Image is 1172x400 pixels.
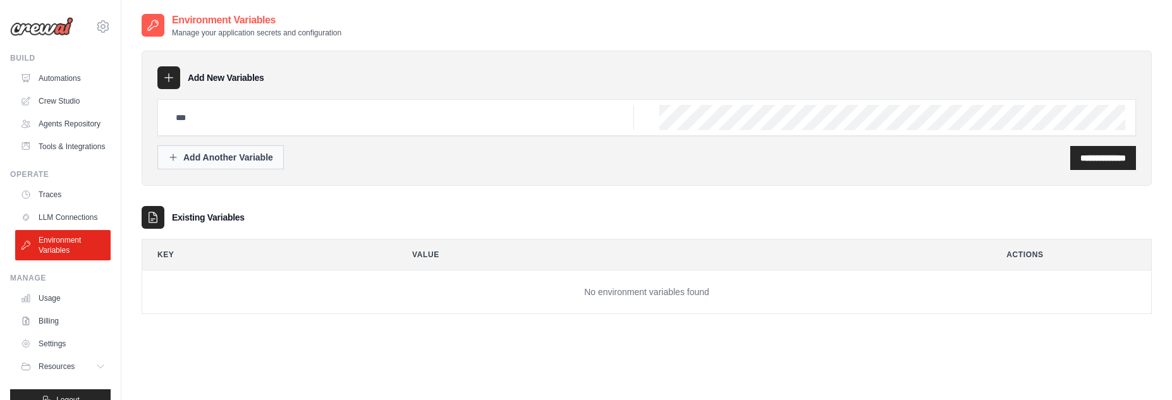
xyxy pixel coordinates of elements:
[172,211,245,224] h3: Existing Variables
[15,334,111,354] a: Settings
[168,151,273,164] div: Add Another Variable
[188,71,264,84] h3: Add New Variables
[15,311,111,331] a: Billing
[991,239,1151,270] th: Actions
[10,53,111,63] div: Build
[15,207,111,227] a: LLM Connections
[172,28,341,38] p: Manage your application secrets and configuration
[15,288,111,308] a: Usage
[157,145,284,169] button: Add Another Variable
[15,185,111,205] a: Traces
[142,239,387,270] th: Key
[15,114,111,134] a: Agents Repository
[15,230,111,260] a: Environment Variables
[15,356,111,377] button: Resources
[39,361,75,372] span: Resources
[142,270,1151,314] td: No environment variables found
[15,91,111,111] a: Crew Studio
[15,136,111,157] a: Tools & Integrations
[15,68,111,88] a: Automations
[172,13,341,28] h2: Environment Variables
[10,273,111,283] div: Manage
[397,239,981,270] th: Value
[10,17,73,36] img: Logo
[10,169,111,179] div: Operate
